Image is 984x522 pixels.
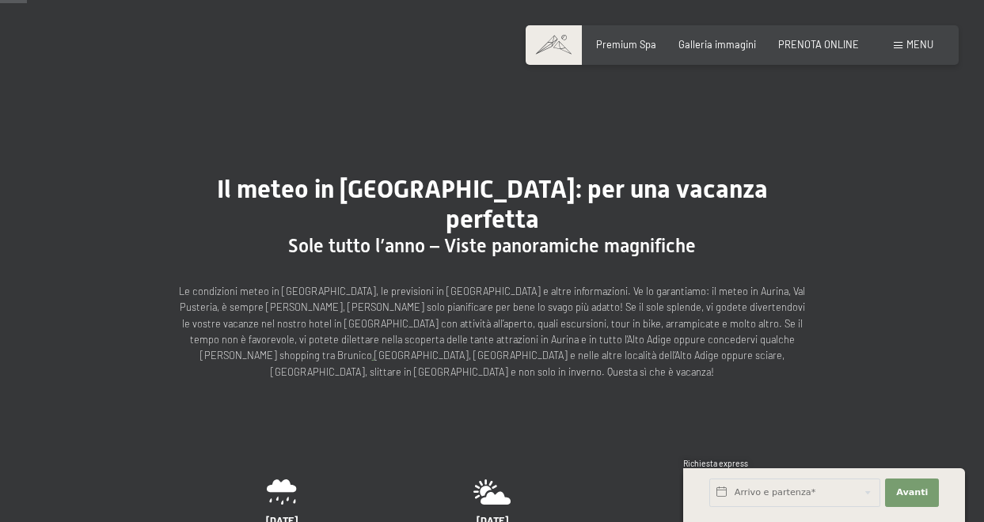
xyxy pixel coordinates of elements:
span: Avanti [896,486,928,499]
button: Avanti [885,478,939,507]
span: Richiesta express [683,459,748,468]
a: Premium Spa [596,38,656,51]
a: Galleria immagini [678,38,756,51]
span: Sole tutto l’anno – Viste panoramiche magnifiche [288,235,696,257]
p: Le condizioni meteo in [GEOGRAPHIC_DATA], le previsioni in [GEOGRAPHIC_DATA] e altre informazioni... [176,283,809,380]
span: Menu [906,38,933,51]
a: PRENOTA ONLINE [778,38,859,51]
a: , [372,349,374,361]
span: Il meteo in [GEOGRAPHIC_DATA]: per una vacanza perfetta [217,174,768,234]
